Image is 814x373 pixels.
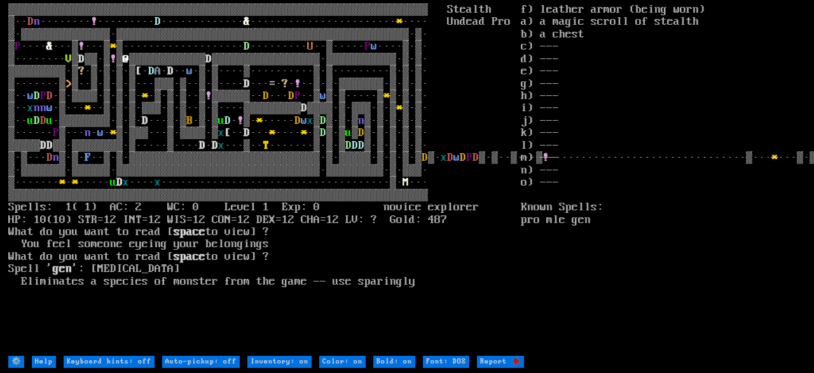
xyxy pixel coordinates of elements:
[167,65,174,78] font: D
[199,139,205,152] font: D
[27,15,34,28] font: D
[46,114,53,127] font: u
[473,151,479,164] font: D
[8,4,521,355] larn: ▒▒▒▒▒▒▒▒▒▒▒▒▒▒▒▒▒▒▒▒▒▒▒▒▒▒▒▒▒▒▒▒▒▒▒▒▒▒▒▒▒▒▒▒▒▒▒▒▒▒▒▒▒▒▒▒▒▒▒▒▒▒▒▒▒▒ Stealth ▒·· ········ ·········...
[66,53,72,65] font: V
[40,139,46,152] font: D
[46,40,53,53] font: &
[110,176,116,189] font: u
[218,114,224,127] font: u
[237,114,244,127] font: !
[34,90,40,102] font: D
[247,356,312,368] input: Inventory: on
[174,226,205,238] b: space
[358,139,364,152] font: D
[263,90,269,102] font: D
[466,151,473,164] font: P
[307,114,314,127] font: x
[66,78,72,90] font: >
[40,114,46,127] font: D
[123,53,129,65] font: @
[212,139,218,152] font: D
[64,356,155,368] input: Keyboard hints: off
[123,176,129,189] font: x
[53,262,72,275] b: gen
[85,126,91,139] font: n
[244,15,250,28] font: &
[521,4,806,355] stats: f) leather armor (being worn) a) a magic scroll of stealth b) a chest c) --- d) --- e) --- g) ---...
[205,90,212,102] font: !
[288,90,294,102] font: D
[345,139,352,152] font: D
[97,126,104,139] font: w
[294,114,301,127] font: D
[110,53,116,65] font: !
[447,151,453,164] font: D
[294,90,301,102] font: P
[453,151,460,164] font: w
[477,356,524,368] input: Report 🐞
[40,102,46,114] font: n
[320,114,326,127] font: D
[27,90,34,102] font: w
[218,139,224,152] font: x
[8,356,24,368] input: ⚙️
[162,356,240,368] input: Auto-pickup: off
[148,65,155,78] font: D
[34,114,40,127] font: D
[78,53,85,65] font: D
[358,126,364,139] font: D
[85,151,91,164] font: F
[116,176,123,189] font: D
[423,356,469,368] input: Font: DOS
[269,78,275,90] font: =
[320,126,326,139] font: D
[78,65,85,78] font: ?
[135,65,142,78] font: [
[186,114,193,127] font: B
[373,356,415,368] input: Bold: on
[186,65,193,78] font: w
[155,176,161,189] font: x
[142,114,148,127] font: D
[301,102,307,114] font: D
[320,90,326,102] font: w
[460,151,466,164] font: D
[319,356,366,368] input: Color: on
[15,40,21,53] font: P
[364,40,371,53] font: P
[34,15,40,28] font: n
[307,40,314,53] font: U
[294,78,301,90] font: !
[155,65,161,78] font: A
[46,102,53,114] font: w
[244,78,250,90] font: D
[32,356,56,368] input: Help
[244,126,250,139] font: D
[205,53,212,65] font: D
[27,102,34,114] font: x
[282,78,288,90] font: ?
[301,114,307,127] font: w
[218,126,224,139] font: x
[224,126,231,139] font: [
[352,139,358,152] font: D
[91,15,97,28] font: !
[78,40,85,53] font: !
[263,139,269,152] font: T
[345,126,352,139] font: u
[46,139,53,152] font: D
[403,176,409,189] font: M
[46,151,53,164] font: D
[358,114,364,127] font: n
[174,250,205,263] b: space
[224,114,231,127] font: D
[27,114,34,127] font: u
[244,40,250,53] font: D
[40,90,46,102] font: P
[34,102,40,114] font: n
[46,90,53,102] font: D
[53,126,59,139] font: P
[422,151,428,164] font: D
[441,151,447,164] font: x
